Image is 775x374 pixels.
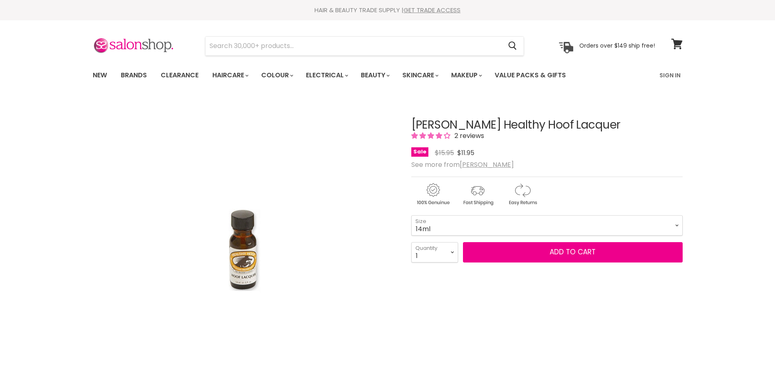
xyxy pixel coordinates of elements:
[502,37,524,55] button: Search
[83,63,693,87] nav: Main
[579,42,655,49] p: Orders over $149 ship free!
[83,6,693,14] div: HAIR & BEAUTY TRADE SUPPLY |
[411,242,458,262] select: Quantity
[411,119,683,131] h1: [PERSON_NAME] Healthy Hoof Lacquer
[87,63,613,87] ul: Main menu
[411,160,514,169] span: See more from
[355,67,395,84] a: Beauty
[655,67,685,84] a: Sign In
[411,131,452,140] span: 4.00 stars
[87,67,113,84] a: New
[173,143,316,357] img: Gena Healthy Hoof Lacquer
[550,247,596,257] span: Add to cart
[463,242,683,262] button: Add to cart
[404,6,461,14] a: GET TRADE ACCESS
[205,36,524,56] form: Product
[457,148,474,157] span: $11.95
[206,67,253,84] a: Haircare
[411,182,454,207] img: genuine.gif
[452,131,484,140] span: 2 reviews
[501,182,544,207] img: returns.gif
[445,67,487,84] a: Makeup
[155,67,205,84] a: Clearance
[489,67,572,84] a: Value Packs & Gifts
[300,67,353,84] a: Electrical
[435,148,454,157] span: $15.95
[460,160,514,169] a: [PERSON_NAME]
[396,67,443,84] a: Skincare
[255,67,298,84] a: Colour
[411,147,428,157] span: Sale
[115,67,153,84] a: Brands
[456,182,499,207] img: shipping.gif
[205,37,502,55] input: Search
